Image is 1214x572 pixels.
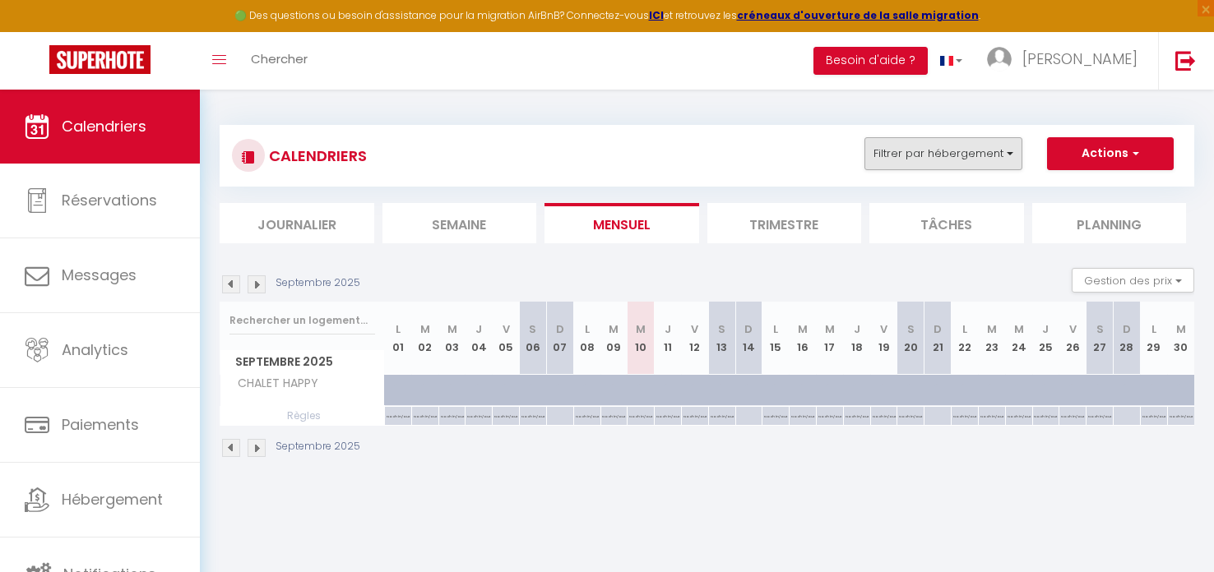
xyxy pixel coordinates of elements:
[1167,302,1194,375] th: 30
[223,375,322,393] span: CHALET HAPPY
[420,321,430,337] abbr: M
[980,407,1003,422] p: No ch in/out
[49,45,151,74] img: Super Booking
[13,7,63,56] button: Ouvrir le widget de chat LiveChat
[962,321,967,337] abbr: L
[869,203,1024,243] li: Tâches
[544,203,699,243] li: Mensuel
[764,407,787,422] p: No ch in/out
[220,203,374,243] li: Journalier
[897,302,924,375] th: 20
[494,407,517,422] p: No ch in/out
[880,321,887,337] abbr: V
[62,190,157,210] span: Réservations
[864,137,1022,170] button: Filtrer par hébergement
[655,302,682,375] th: 11
[825,321,835,337] abbr: M
[382,203,537,243] li: Semaine
[1042,321,1049,337] abbr: J
[791,407,814,422] p: No ch in/out
[387,407,410,422] p: No ch in/out
[628,302,655,375] th: 10
[1096,321,1104,337] abbr: S
[665,321,671,337] abbr: J
[1170,407,1193,422] p: No ch in/out
[737,8,979,22] a: créneaux d'ouverture de la salle migration
[790,302,817,375] th: 16
[503,321,510,337] abbr: V
[718,321,725,337] abbr: S
[467,407,490,422] p: No ch in/out
[385,302,412,375] th: 01
[987,47,1012,71] img: ...
[1069,321,1077,337] abbr: V
[556,321,564,337] abbr: D
[576,407,599,422] p: No ch in/out
[529,321,536,337] abbr: S
[649,8,664,22] strong: ICI
[447,321,457,337] abbr: M
[220,350,384,374] span: Septembre 2025
[1014,321,1024,337] abbr: M
[854,321,860,337] abbr: J
[475,321,482,337] abbr: J
[602,407,625,422] p: No ch in/out
[681,302,708,375] th: 12
[1061,407,1084,422] p: No ch in/out
[987,321,997,337] abbr: M
[843,302,870,375] th: 18
[953,407,976,422] p: No ch in/out
[1113,302,1140,375] th: 28
[934,321,942,337] abbr: D
[62,116,146,136] span: Calendriers
[1175,50,1196,71] img: logout
[600,302,628,375] th: 09
[656,407,679,422] p: No ch in/out
[683,407,707,422] p: No ch in/out
[520,302,547,375] th: 06
[276,439,360,454] p: Septembre 2025
[251,50,308,67] span: Chercher
[220,407,384,425] span: Règles
[521,407,544,422] p: No ch in/out
[846,407,869,422] p: No ch in/out
[1088,407,1111,422] p: No ch in/out
[899,407,922,422] p: No ch in/out
[975,32,1158,90] a: ... [PERSON_NAME]
[1005,302,1032,375] th: 24
[546,302,573,375] th: 07
[762,302,790,375] th: 15
[609,321,619,337] abbr: M
[818,407,841,422] p: No ch in/out
[466,302,493,375] th: 04
[414,407,437,422] p: No ch in/out
[1034,407,1057,422] p: No ch in/out
[691,321,698,337] abbr: V
[62,489,163,510] span: Hébergement
[585,321,590,337] abbr: L
[873,407,896,422] p: No ch in/out
[396,321,401,337] abbr: L
[813,47,928,75] button: Besoin d'aide ?
[1008,407,1031,422] p: No ch in/out
[239,32,320,90] a: Chercher
[62,339,128,360] span: Analytics
[924,302,952,375] th: 21
[636,321,646,337] abbr: M
[1087,302,1114,375] th: 27
[62,265,137,285] span: Messages
[1176,321,1186,337] abbr: M
[798,321,808,337] abbr: M
[1142,407,1165,422] p: No ch in/out
[708,302,735,375] th: 13
[229,306,375,335] input: Rechercher un logement...
[1022,48,1138,69] span: [PERSON_NAME]
[907,321,915,337] abbr: S
[411,302,438,375] th: 02
[1047,137,1174,170] button: Actions
[978,302,1005,375] th: 23
[952,302,979,375] th: 22
[1140,302,1167,375] th: 29
[1151,321,1156,337] abbr: L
